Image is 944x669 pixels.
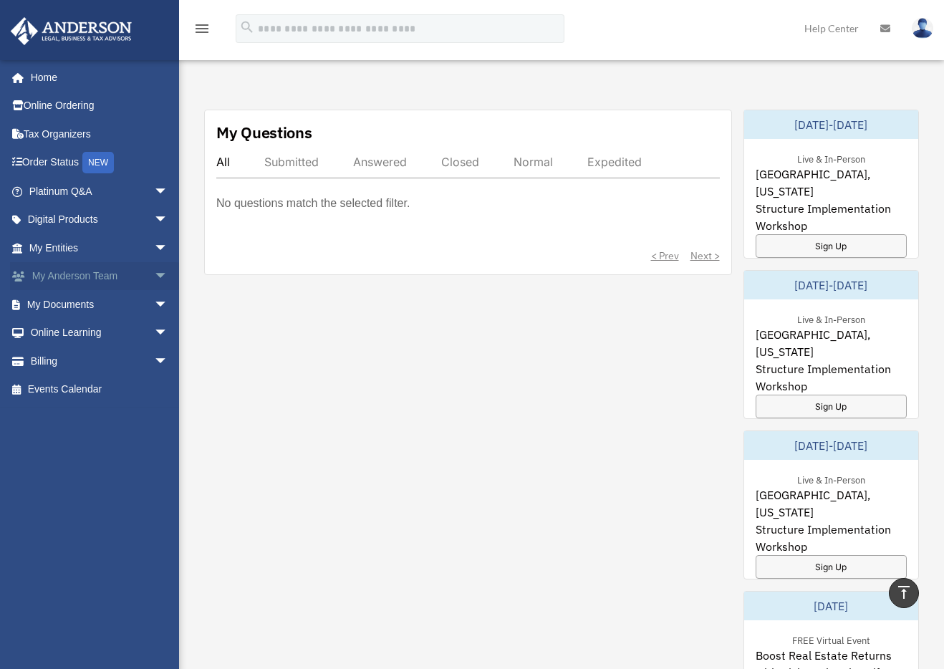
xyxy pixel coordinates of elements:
[239,19,255,35] i: search
[895,584,912,601] i: vertical_align_top
[10,234,190,262] a: My Entitiesarrow_drop_down
[744,110,919,139] div: [DATE]-[DATE]
[216,122,312,143] div: My Questions
[744,271,919,299] div: [DATE]-[DATE]
[10,206,190,234] a: Digital Productsarrow_drop_down
[756,200,907,234] span: Structure Implementation Workshop
[10,375,190,404] a: Events Calendar
[786,471,877,486] div: Live & In-Person
[10,347,190,375] a: Billingarrow_drop_down
[756,486,907,521] span: [GEOGRAPHIC_DATA], [US_STATE]
[10,290,190,319] a: My Documentsarrow_drop_down
[216,155,230,169] div: All
[744,592,919,620] div: [DATE]
[756,326,907,360] span: [GEOGRAPHIC_DATA], [US_STATE]
[744,431,919,460] div: [DATE]-[DATE]
[786,150,877,165] div: Live & In-Person
[154,319,183,348] span: arrow_drop_down
[786,311,877,326] div: Live & In-Person
[154,347,183,376] span: arrow_drop_down
[912,18,933,39] img: User Pic
[154,177,183,206] span: arrow_drop_down
[756,165,907,200] span: [GEOGRAPHIC_DATA], [US_STATE]
[6,17,136,45] img: Anderson Advisors Platinum Portal
[82,152,114,173] div: NEW
[756,395,907,418] a: Sign Up
[756,555,907,579] a: Sign Up
[353,155,407,169] div: Answered
[154,290,183,319] span: arrow_drop_down
[154,234,183,263] span: arrow_drop_down
[216,193,410,213] p: No questions match the selected filter.
[10,262,190,291] a: My Anderson Teamarrow_drop_down
[756,234,907,258] a: Sign Up
[10,92,190,120] a: Online Ordering
[889,578,919,608] a: vertical_align_top
[154,262,183,292] span: arrow_drop_down
[514,155,553,169] div: Normal
[10,120,190,148] a: Tax Organizers
[10,148,190,178] a: Order StatusNEW
[587,155,642,169] div: Expedited
[193,25,211,37] a: menu
[756,360,907,395] span: Structure Implementation Workshop
[193,20,211,37] i: menu
[781,632,882,647] div: FREE Virtual Event
[10,63,183,92] a: Home
[10,319,190,347] a: Online Learningarrow_drop_down
[154,206,183,235] span: arrow_drop_down
[756,521,907,555] span: Structure Implementation Workshop
[441,155,479,169] div: Closed
[10,177,190,206] a: Platinum Q&Aarrow_drop_down
[264,155,319,169] div: Submitted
